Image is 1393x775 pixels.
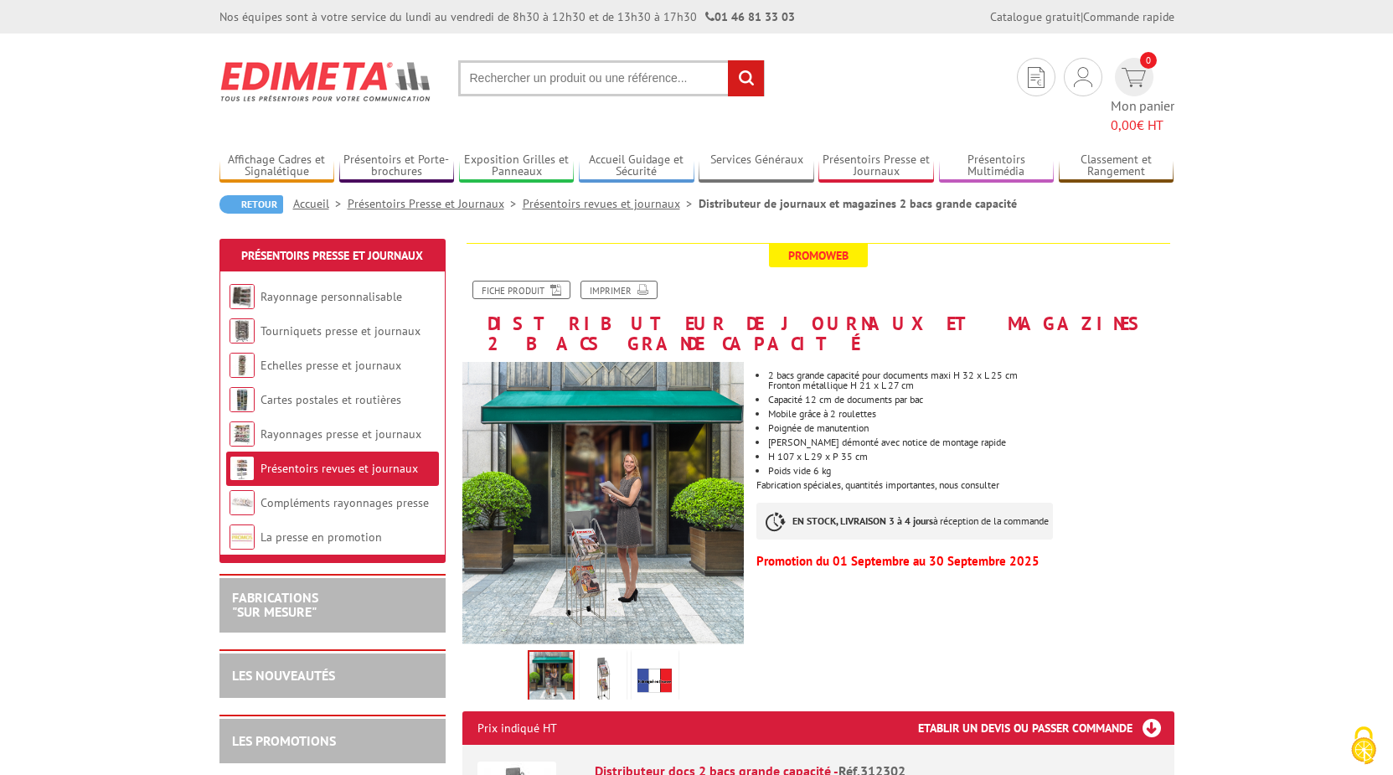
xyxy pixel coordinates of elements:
[523,196,699,211] a: Présentoirs revues et journaux
[818,152,934,180] a: Présentoirs Presse et Journaux
[261,323,420,338] a: Tourniquets presse et journaux
[756,480,1174,490] p: Fabrication spéciales, quantités importantes, nous consulter
[1059,152,1174,180] a: Classement et Rangement
[792,514,933,527] strong: EN STOCK, LIVRAISON 3 à 4 jours
[990,9,1081,24] a: Catalogue gratuit
[472,281,570,299] a: Fiche produit
[768,423,1174,433] li: Poignée de manutention
[232,732,336,749] a: LES PROMOTIONS
[230,284,255,309] img: Rayonnage personnalisable
[1111,116,1137,133] span: 0,00
[1111,96,1174,135] span: Mon panier
[939,152,1055,180] a: Présentoirs Multimédia
[1343,725,1385,767] img: Cookies (fenêtre modale)
[1074,67,1092,87] img: devis rapide
[918,711,1174,745] h3: Etablir un devis ou passer commande
[768,370,1174,390] p: 2 bacs grande capacité pour documents maxi H 32 x L 25 cm Fronton métallique H 21 x L 27 cm
[699,195,1017,212] li: Distributeur de journaux et magazines 2 bacs grande capacité
[219,50,433,112] img: Edimeta
[458,60,765,96] input: Rechercher un produit ou une référence...
[477,711,557,745] p: Prix indiqué HT
[261,358,401,373] a: Echelles presse et journaux
[293,196,348,211] a: Accueil
[705,9,795,24] strong: 01 46 81 33 03
[1140,52,1157,69] span: 0
[241,248,423,263] a: Présentoirs Presse et Journaux
[1122,68,1146,87] img: devis rapide
[579,152,694,180] a: Accueil Guidage et Sécurité
[230,456,255,481] img: Présentoirs revues et journaux
[219,8,795,25] div: Nos équipes sont à votre service du lundi au vendredi de 8h30 à 12h30 et de 13h30 à 17h30
[230,421,255,447] img: Rayonnages presse et journaux
[261,495,429,510] a: Compléments rayonnages presse
[230,353,255,378] img: Echelles presse et journaux
[230,387,255,412] img: Cartes postales et routières
[348,196,523,211] a: Présentoirs Presse et Journaux
[1334,718,1393,775] button: Cookies (fenêtre modale)
[580,281,658,299] a: Imprimer
[261,289,402,304] a: Rayonnage personnalisable
[261,461,418,476] a: Présentoirs revues et journaux
[459,152,575,180] a: Exposition Grilles et Panneaux
[768,452,1174,462] li: H 107 x L 29 x P 35 cm
[769,244,868,267] span: Promoweb
[230,524,255,550] img: La presse en promotion
[261,392,401,407] a: Cartes postales et routières
[339,152,455,180] a: Présentoirs et Porte-brochures
[635,654,675,705] img: edimeta_produit_fabrique_en_france.jpg
[768,395,1174,405] li: Capacité 12 cm de documents par bac
[230,318,255,344] img: Tourniquets presse et journaux
[219,195,283,214] a: Retour
[699,152,814,180] a: Services Généraux
[219,152,335,180] a: Affichage Cadres et Signalétique
[768,437,1174,447] li: [PERSON_NAME] démonté avec notice de montage rapide
[768,409,1174,419] li: Mobile grâce à 2 roulettes
[232,667,335,684] a: LES NOUVEAUTÉS
[756,503,1053,540] p: à réception de la commande
[1111,58,1174,135] a: devis rapide 0 Mon panier 0,00€ HT
[768,466,1174,476] p: Poids vide 6 kg
[1083,9,1174,24] a: Commande rapide
[1111,116,1174,135] span: € HT
[756,556,1174,566] p: Promotion du 01 Septembre au 30 Septembre 2025
[462,362,745,644] img: distributeur_docs_2bacs_grande_capacite_312302_mise_scene.jpg
[232,589,318,621] a: FABRICATIONS"Sur Mesure"
[529,652,573,704] img: distributeur_docs_2bacs_grande_capacite_312302_mise_scene.jpg
[990,8,1174,25] div: |
[1028,67,1045,88] img: devis rapide
[728,60,764,96] input: rechercher
[261,530,382,545] a: La presse en promotion
[261,426,421,442] a: Rayonnages presse et journaux
[230,490,255,515] img: Compléments rayonnages presse
[583,654,623,705] img: presentoirs_brochures_312302_2.jpg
